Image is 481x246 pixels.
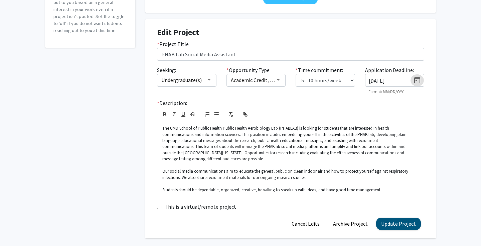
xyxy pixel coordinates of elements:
label: Opportunity Type: [226,66,271,74]
button: Archive Project [328,218,373,230]
label: Application Deadline: [365,66,414,74]
span: Academic Credit, Volunteer [231,77,293,83]
label: Project Title [157,40,189,48]
label: Description: [157,99,187,107]
p: The UMD School of Public Health Public Health Aerobiology Lab (PHABLAB) is looking for students t... [162,125,419,162]
label: Time commitment: [296,66,343,74]
iframe: Chat [5,216,28,241]
label: Seeking: [157,66,176,74]
button: Update Project [376,218,421,230]
strong: Edit Project [157,27,199,37]
p: Students should be dependable, organized, creative, be willing to speak up with ideas, and have g... [162,187,419,193]
button: Cancel Edits [287,218,325,230]
mat-hint: Format: MM/DD/YYYY [368,89,404,94]
label: This is a virtual/remote project [165,203,236,211]
span: Undergraduate(s) [161,77,202,83]
p: Our social media communications aim to educate the general public on clean indoor air and how to ... [162,168,419,181]
button: Open calendar [411,74,424,86]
